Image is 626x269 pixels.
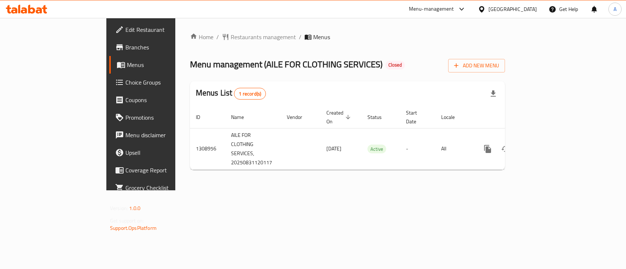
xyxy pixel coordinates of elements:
[110,203,128,213] span: Version:
[326,144,341,153] span: [DATE]
[190,33,505,41] nav: breadcrumb
[326,108,353,126] span: Created On
[409,5,454,14] div: Menu-management
[125,113,205,122] span: Promotions
[125,43,205,52] span: Branches
[231,113,253,122] span: Name
[125,96,205,104] span: Coupons
[125,166,205,175] span: Coverage Report
[125,131,205,139] span: Menu disclaimer
[479,140,497,158] button: more
[109,21,211,38] a: Edit Restaurant
[109,38,211,56] a: Branches
[109,74,211,91] a: Choice Groups
[385,61,405,70] div: Closed
[234,90,266,97] span: 1 record(s)
[454,61,499,70] span: Add New Menu
[367,113,391,122] span: Status
[125,148,205,157] span: Upsell
[196,87,266,100] h2: Menus List
[109,179,211,197] a: Grocery Checklist
[127,60,205,69] span: Menus
[109,56,211,74] a: Menus
[448,59,505,72] button: Add New Menu
[231,33,296,41] span: Restaurants management
[109,126,211,144] a: Menu disclaimer
[109,161,211,179] a: Coverage Report
[216,33,219,41] li: /
[367,145,386,153] span: Active
[125,78,205,87] span: Choice Groups
[287,113,312,122] span: Vendor
[109,91,211,109] a: Coupons
[125,25,205,34] span: Edit Restaurant
[614,5,616,13] span: A
[225,128,281,169] td: AILE FOR CLOTHING SERVICES, 20250831120117
[129,203,140,213] span: 1.0.0
[473,106,555,128] th: Actions
[110,216,144,225] span: Get support on:
[196,113,210,122] span: ID
[441,113,464,122] span: Locale
[125,183,205,192] span: Grocery Checklist
[497,140,514,158] button: Change Status
[190,106,555,170] table: enhanced table
[406,108,427,126] span: Start Date
[234,88,266,100] div: Total records count
[400,128,435,169] td: -
[109,109,211,126] a: Promotions
[110,223,157,233] a: Support.OpsPlatform
[313,33,330,41] span: Menus
[109,144,211,161] a: Upsell
[299,33,301,41] li: /
[222,33,296,41] a: Restaurants management
[488,5,537,13] div: [GEOGRAPHIC_DATA]
[385,62,405,68] span: Closed
[435,128,473,169] td: All
[190,56,382,72] span: Menu management ( AILE FOR CLOTHING SERVICES )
